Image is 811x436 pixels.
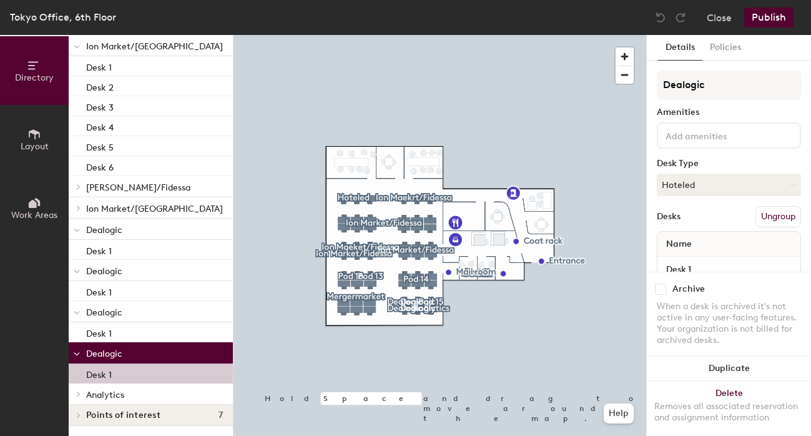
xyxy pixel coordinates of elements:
[86,99,114,113] p: Desk 3
[660,260,798,278] input: Unnamed desk
[654,11,667,24] img: Undo
[672,284,705,294] div: Archive
[11,210,57,220] span: Work Areas
[86,159,114,173] p: Desk 6
[86,349,122,359] span: Dealogic
[658,35,702,61] button: Details
[657,301,801,346] div: When a desk is archived it's not active in any user-facing features. Your organization is not bil...
[647,356,811,381] button: Duplicate
[86,390,124,400] span: Analytics
[86,307,122,318] span: Dealogic
[86,366,112,380] p: Desk 1
[86,204,223,214] span: Ion Market/[GEOGRAPHIC_DATA]
[86,79,114,93] p: Desk 2
[702,35,749,61] button: Policies
[707,7,732,27] button: Close
[604,404,634,424] button: Help
[755,206,801,227] button: Ungroup
[86,242,112,257] p: Desk 1
[657,174,801,196] button: Hoteled
[86,139,114,153] p: Desk 5
[663,127,775,142] input: Add amenities
[86,119,114,133] p: Desk 4
[10,9,116,25] div: Tokyo Office, 6th Floor
[657,212,681,222] div: Desks
[660,233,698,255] span: Name
[21,141,49,152] span: Layout
[647,381,811,436] button: DeleteRemoves all associated reservation and assignment information
[657,159,801,169] div: Desk Type
[744,7,794,27] button: Publish
[654,401,804,424] div: Removes all associated reservation and assignment information
[86,325,112,339] p: Desk 1
[15,72,54,83] span: Directory
[86,266,122,277] span: Dealogic
[86,41,223,52] span: Ion Market/[GEOGRAPHIC_DATA]
[86,284,112,298] p: Desk 1
[219,410,223,420] span: 7
[86,225,122,235] span: Dealogic
[86,410,160,420] span: Points of interest
[86,59,112,73] p: Desk 1
[86,182,190,193] span: [PERSON_NAME]/Fidessa
[657,107,801,117] div: Amenities
[674,11,687,24] img: Redo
